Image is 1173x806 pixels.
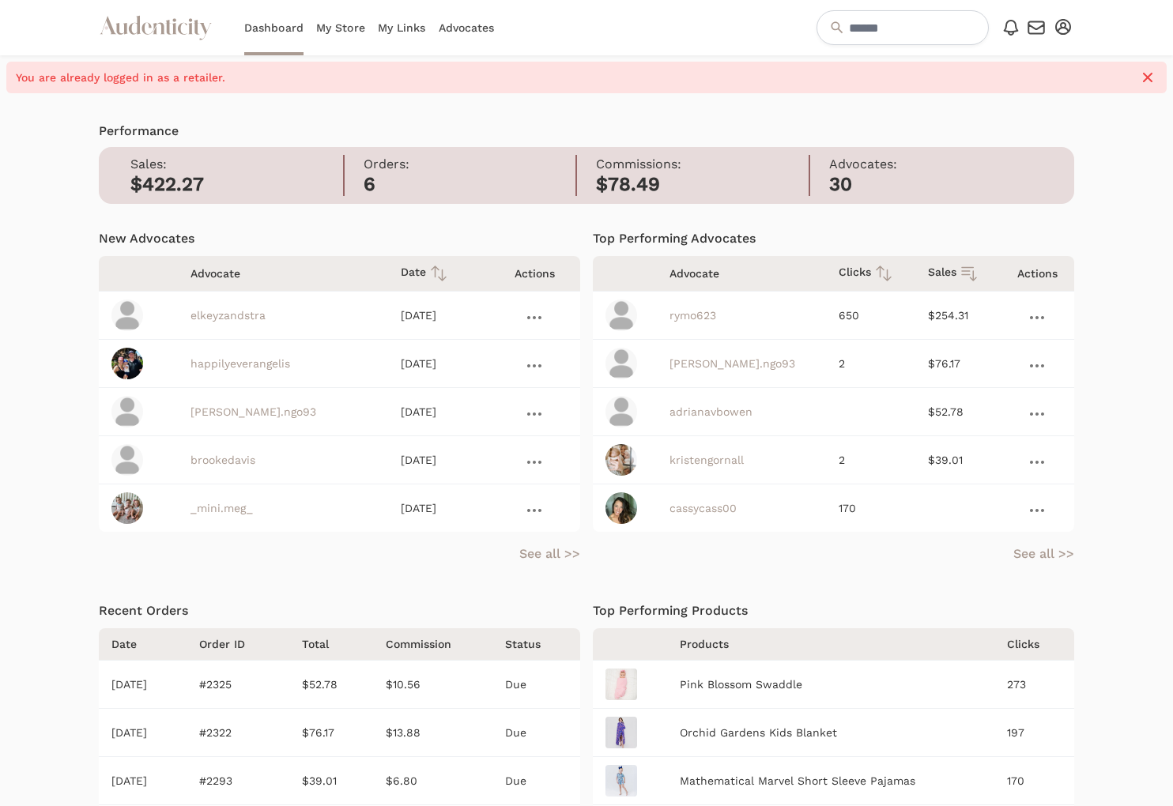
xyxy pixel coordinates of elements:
td: 2 [826,340,915,388]
img: orchid-gardens-blanket-182885_300x.jpg [605,717,637,748]
td: 170 [826,484,915,533]
td: [DATE] [388,436,489,484]
a: See all >> [1013,544,1074,563]
th: Total [289,628,379,661]
th: Order ID [187,628,289,661]
h2: $78.49 [596,174,809,196]
td: 273 [994,661,1075,709]
td: Due [492,709,580,757]
img: profile_placeholder-31ad5683cba438d506de2ca55e5b7fef2797a66a93674dffcf12fdfc4190be5e.png [605,396,637,427]
td: [DATE] [99,757,187,805]
p: Advocates: [829,155,1043,174]
div: Sales [928,264,988,283]
img: pink-blossom-swaddle-837795_300x.jpg [605,669,637,700]
td: 2 [826,436,915,484]
td: $254.31 [915,292,1001,340]
td: [DATE] [99,661,187,709]
div: Actions [1013,266,1062,281]
td: [DATE] [388,340,489,388]
a: kristengornall [669,454,744,466]
a: elkeyzandstra [190,309,266,322]
div: Actions [502,266,568,281]
h2: 6 [364,174,576,196]
td: #2325 [187,661,289,709]
td: 170 [994,757,1075,805]
td: Mathematical Marvel Short Sleeve Pajamas [673,757,994,805]
h2: $422.27 [130,174,343,196]
td: Due [492,757,580,805]
h4: Top Performing Products [593,601,1074,620]
a: happilyeverangelis [190,357,290,370]
img: profile_placeholder-31ad5683cba438d506de2ca55e5b7fef2797a66a93674dffcf12fdfc4190be5e.png [111,396,143,427]
td: [DATE] [99,709,187,757]
img: mathematical-marvel-short-sleeve-pajamas-732100_300x.jpg [605,765,637,797]
h2: 30 [829,174,1043,196]
p: Orders: [364,155,576,174]
th: Products [673,628,994,661]
img: profile_placeholder-31ad5683cba438d506de2ca55e5b7fef2797a66a93674dffcf12fdfc4190be5e.png [111,299,143,331]
img: profile_placeholder-31ad5683cba438d506de2ca55e5b7fef2797a66a93674dffcf12fdfc4190be5e.png [605,348,637,379]
td: [DATE] [388,388,489,436]
p: Sales: [130,155,343,174]
th: Advocate [657,256,826,292]
td: $6.80 [379,757,492,805]
td: $52.78 [289,661,379,709]
td: 650 [826,292,915,340]
a: [PERSON_NAME].ngo93 [190,405,316,418]
th: Status [492,628,580,661]
img: IMG_8991.jpeg [111,492,143,524]
td: Orchid Gardens Kids Blanket [673,709,994,757]
td: 197 [994,709,1075,757]
p: Commissions: [596,155,809,174]
img: AB3F79DA-B659-47A1-BB66-A7E30EA8B81B.jpeg [111,348,143,379]
h4: Recent Orders [99,601,580,620]
td: $52.78 [915,388,1001,436]
a: brookedavis [190,454,255,466]
div: Date [401,264,477,283]
h4: Performance [99,122,1074,141]
td: Pink Blossom Swaddle [673,661,994,709]
img: IMG_6510.jpeg [605,444,637,476]
td: Due [492,661,580,709]
img: profile_placeholder-31ad5683cba438d506de2ca55e5b7fef2797a66a93674dffcf12fdfc4190be5e.png [605,299,637,331]
td: [DATE] [388,292,489,340]
td: #2322 [187,709,289,757]
td: #2293 [187,757,289,805]
a: See all >> [519,544,580,563]
a: cassycass00 [669,502,737,514]
img: IMG_5546.jpeg [605,492,637,524]
div: Clicks [839,264,903,283]
a: _mini.meg_ [190,502,253,514]
h4: Top Performing Advocates [593,229,1074,248]
td: $39.01 [915,436,1001,484]
a: adrianavbowen [669,405,752,418]
h4: New Advocates [99,229,580,248]
a: rymo623 [669,309,716,322]
td: $76.17 [289,709,379,757]
th: Advocate [178,256,388,292]
td: $13.88 [379,709,492,757]
td: [DATE] [388,484,489,533]
td: $39.01 [289,757,379,805]
a: [PERSON_NAME].ngo93 [669,357,795,370]
td: $10.56 [379,661,492,709]
th: Date [99,628,187,661]
td: $76.17 [915,340,1001,388]
th: Clicks [994,628,1075,661]
span: You are already logged in as a retailer. [16,70,1130,85]
th: Commission [379,628,492,661]
img: profile_placeholder-31ad5683cba438d506de2ca55e5b7fef2797a66a93674dffcf12fdfc4190be5e.png [111,444,143,476]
